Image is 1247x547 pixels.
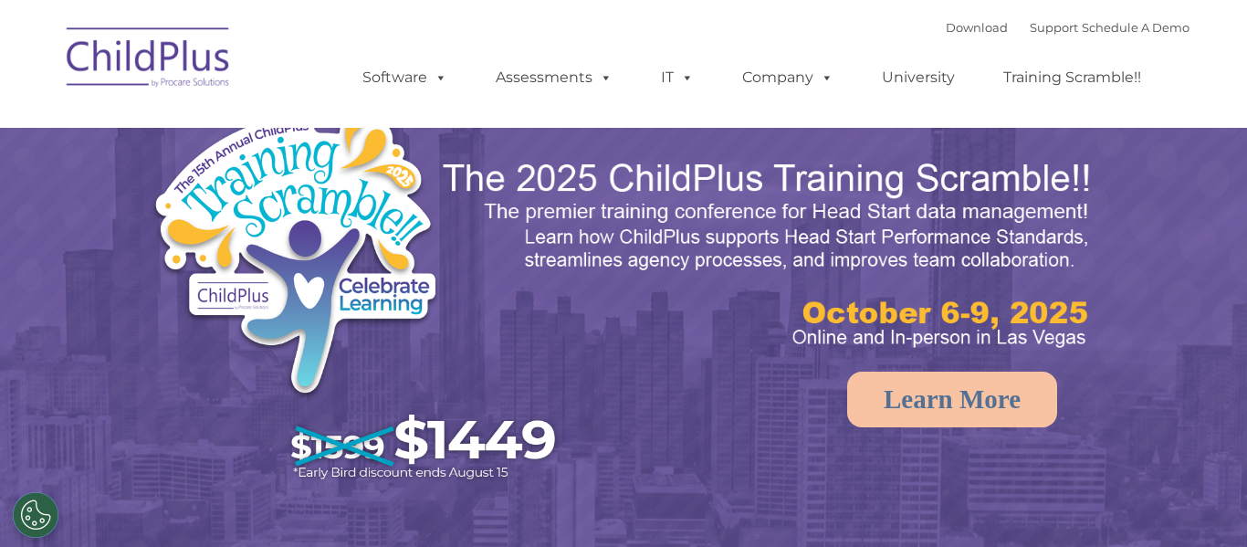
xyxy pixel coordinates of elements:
a: University [864,59,973,96]
font: | [946,20,1189,35]
a: Learn More [847,372,1057,427]
a: Software [344,59,466,96]
a: Assessments [477,59,631,96]
a: Support [1030,20,1078,35]
a: Download [946,20,1008,35]
button: Cookies Settings [13,492,58,538]
a: Training Scramble!! [985,59,1159,96]
a: IT [643,59,712,96]
a: Company [724,59,852,96]
a: Schedule A Demo [1082,20,1189,35]
img: ChildPlus by Procare Solutions [58,15,240,106]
